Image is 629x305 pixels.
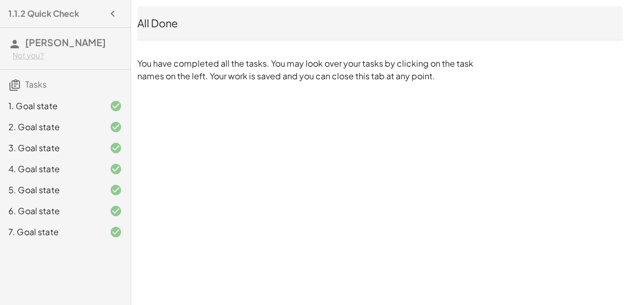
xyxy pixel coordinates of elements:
[110,121,122,133] i: Task finished and correct.
[8,7,79,20] h4: 1.1.2 Quick Check
[25,36,106,48] span: [PERSON_NAME]
[8,163,93,175] div: 4. Goal state
[110,163,122,175] i: Task finished and correct.
[110,142,122,154] i: Task finished and correct.
[8,121,93,133] div: 2. Goal state
[8,184,93,196] div: 5. Goal state
[8,226,93,238] div: 7. Goal state
[110,205,122,217] i: Task finished and correct.
[110,100,122,112] i: Task finished and correct.
[137,57,478,82] p: You have completed all the tasks. You may look over your tasks by clicking on the task names on t...
[110,184,122,196] i: Task finished and correct.
[8,142,93,154] div: 3. Goal state
[8,205,93,217] div: 6. Goal state
[110,226,122,238] i: Task finished and correct.
[137,16,623,30] div: All Done
[8,100,93,112] div: 1. Goal state
[13,50,122,61] div: Not you?
[25,79,47,90] span: Tasks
